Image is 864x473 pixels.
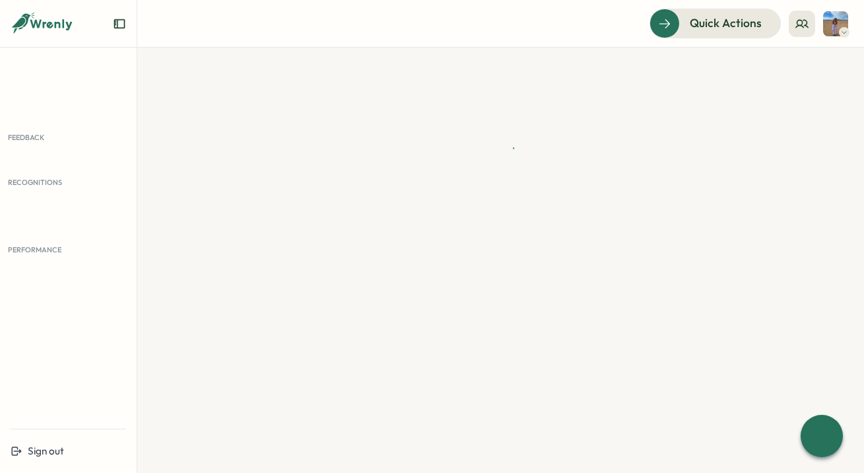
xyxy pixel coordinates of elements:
button: Quick Actions [649,9,781,38]
span: Quick Actions [690,15,762,32]
img: Hannah Rachael Smith [823,11,848,36]
span: Sign out [28,445,64,457]
button: Expand sidebar [113,17,126,30]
